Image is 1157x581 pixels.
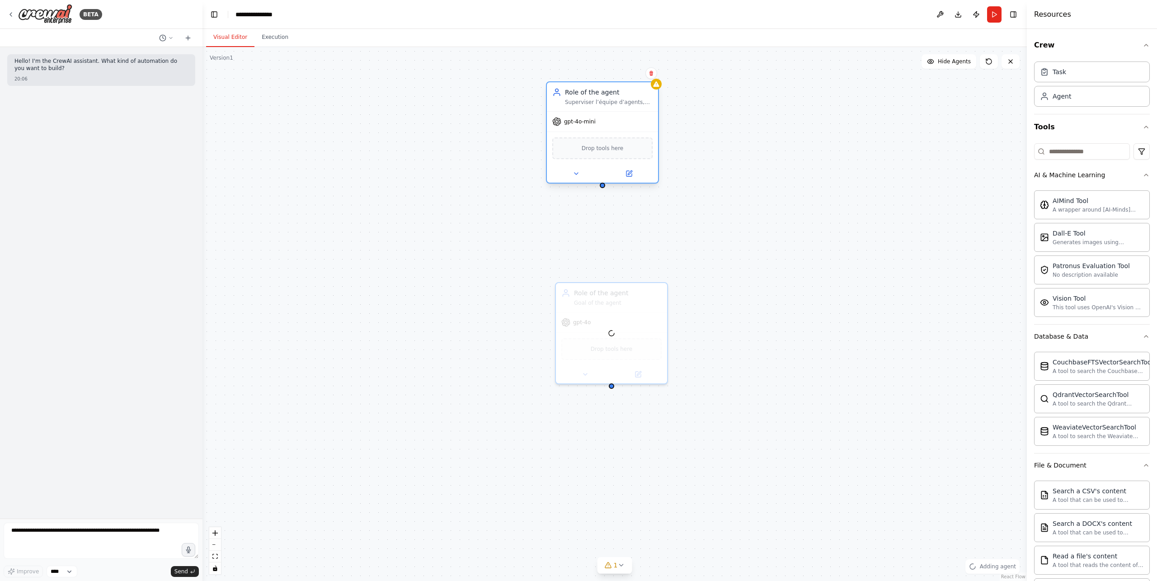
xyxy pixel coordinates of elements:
div: Search a DOCX's content [1053,519,1144,528]
div: This tool uses OpenAI's Vision API to describe the contents of an image. [1053,304,1144,311]
div: BETA [80,9,102,20]
div: Role of the agentSuperviser l’équipe d’agents, surveiller les erreurs et donner des directives po... [546,83,659,185]
button: Switch to previous chat [155,33,177,43]
div: A wrapper around [AI-Minds]([URL][DOMAIN_NAME]). Useful for when you need answers to questions fr... [1053,206,1144,213]
div: Role of the agentGoal of the agentgpt-4oDrop tools here [555,282,668,384]
div: Dall-E Tool [1053,229,1144,238]
div: 20:06 [14,76,188,82]
span: Adding agent [980,563,1016,570]
img: DOCXSearchTool [1040,523,1049,532]
button: Improve [4,566,43,577]
button: Open in side panel [603,168,654,179]
img: Logo [18,4,72,24]
button: Click to speak your automation idea [182,543,195,557]
div: File & Document [1034,461,1086,470]
img: PatronusEvalTool [1040,265,1049,274]
button: Hide left sidebar [208,8,221,21]
button: Hide right sidebar [1007,8,1020,21]
div: Agent [1053,92,1071,101]
span: gpt-4o-mini [564,118,596,125]
img: FileReadTool [1040,556,1049,565]
div: A tool to search the Weaviate database for relevant information on internal documents. [1053,433,1144,440]
img: AIMindTool [1040,200,1049,209]
div: Role of the agent [565,88,653,97]
img: QdrantVectorSearchTool [1040,394,1049,403]
nav: breadcrumb [235,10,281,19]
div: AIMind Tool [1053,196,1144,205]
button: Send [171,566,199,577]
img: VisionTool [1040,298,1049,307]
div: A tool that can be used to semantic search a query from a DOCX's content. [1053,529,1144,536]
div: Vision Tool [1053,294,1144,303]
img: WeaviateVectorSearchTool [1040,427,1049,436]
button: Hide Agents [922,54,976,69]
div: Search a CSV's content [1053,487,1144,496]
button: zoom in [209,527,221,539]
p: Hello! I'm the CrewAI assistant. What kind of automation do you want to build? [14,58,188,72]
div: AI & Machine Learning [1034,170,1105,179]
div: Patronus Evaluation Tool [1053,261,1130,270]
div: A tool that can be used to semantic search a query from a CSV's content. [1053,496,1144,504]
div: A tool to search the Qdrant database for relevant information on internal documents. [1053,400,1144,407]
button: fit view [209,551,221,562]
a: React Flow attribution [1001,574,1025,579]
img: CSVSearchTool [1040,491,1049,500]
button: Tools [1034,114,1150,140]
div: A tool to search the Couchbase database for relevant information on internal documents. [1053,368,1153,375]
div: CouchbaseFTSVectorSearchTool [1053,358,1153,367]
div: Generates images using OpenAI's Dall-E model. [1053,239,1144,246]
h4: Resources [1034,9,1071,20]
img: CouchbaseFTSVectorSearchTool [1040,362,1049,371]
button: zoom out [209,539,221,551]
div: Database & Data [1034,348,1150,453]
span: Improve [17,568,39,575]
div: Version 1 [210,54,233,61]
span: Hide Agents [938,58,971,65]
div: AI & Machine Learning [1034,187,1150,324]
button: Start a new chat [181,33,195,43]
button: File & Document [1034,453,1150,477]
div: A tool that reads the content of a file. To use this tool, provide a 'file_path' parameter with t... [1053,562,1144,569]
div: React Flow controls [209,527,221,574]
span: 1 [614,561,618,570]
div: Database & Data [1034,332,1088,341]
span: Drop tools here [582,144,624,153]
div: Superviser l’équipe d’agents, surveiller les erreurs et donner des directives pour les corriger [565,99,653,106]
div: Crew [1034,58,1150,114]
div: Read a file's content [1053,552,1144,561]
button: Visual Editor [206,28,254,47]
img: DallETool [1040,233,1049,242]
button: toggle interactivity [209,562,221,574]
button: Crew [1034,33,1150,58]
button: Database & Data [1034,325,1150,348]
div: WeaviateVectorSearchTool [1053,423,1144,432]
button: 1 [597,557,632,574]
div: No description available [1053,271,1130,279]
button: Delete node [645,67,657,79]
button: Execution [254,28,296,47]
div: QdrantVectorSearchTool [1053,390,1144,399]
div: Task [1053,67,1066,76]
button: AI & Machine Learning [1034,163,1150,187]
span: Send [174,568,188,575]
